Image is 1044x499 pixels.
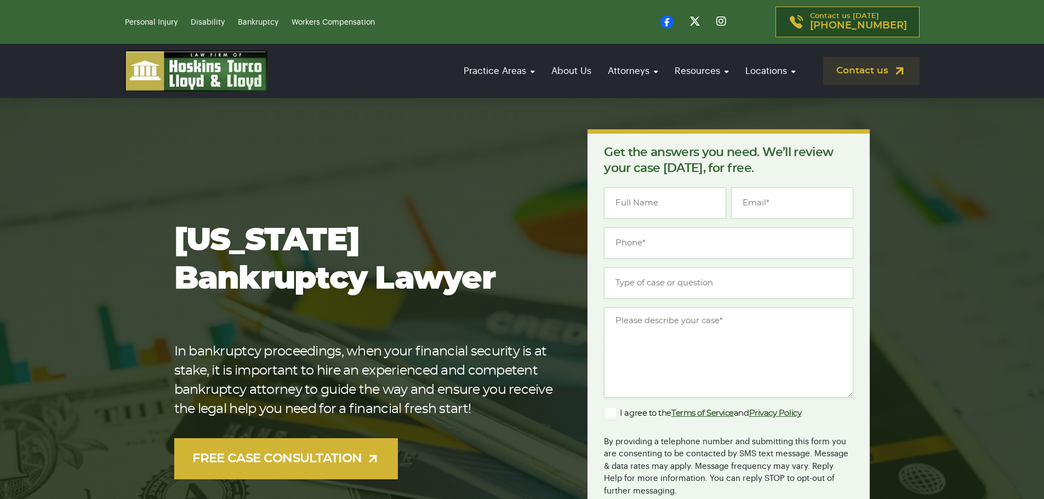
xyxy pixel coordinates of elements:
[125,19,178,26] a: Personal Injury
[238,19,278,26] a: Bankruptcy
[604,145,853,176] p: Get the answers you need. We’ll review your case [DATE], for free.
[174,342,553,419] p: In bankruptcy proceedings, when your financial security is at stake, it is important to hire an e...
[604,267,853,299] input: Type of case or question
[731,187,853,219] input: Email*
[174,438,398,479] a: FREE CASE CONSULTATION
[604,227,853,259] input: Phone*
[125,50,267,91] img: logo
[810,13,907,31] p: Contact us [DATE]
[546,55,597,87] a: About Us
[671,409,734,417] a: Terms of Service
[749,409,802,417] a: Privacy Policy
[191,19,225,26] a: Disability
[602,55,664,87] a: Attorneys
[604,407,801,420] label: I agree to the and
[458,55,540,87] a: Practice Areas
[174,222,553,299] h1: [US_STATE] Bankruptcy Lawyer
[604,429,853,498] div: By providing a telephone number and submitting this form you are consenting to be contacted by SM...
[775,7,920,37] a: Contact us [DATE][PHONE_NUMBER]
[366,452,380,466] img: arrow-up-right-light.svg
[669,55,734,87] a: Resources
[823,57,920,85] a: Contact us
[740,55,801,87] a: Locations
[292,19,375,26] a: Workers Compensation
[810,20,907,31] span: [PHONE_NUMBER]
[604,187,726,219] input: Full Name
